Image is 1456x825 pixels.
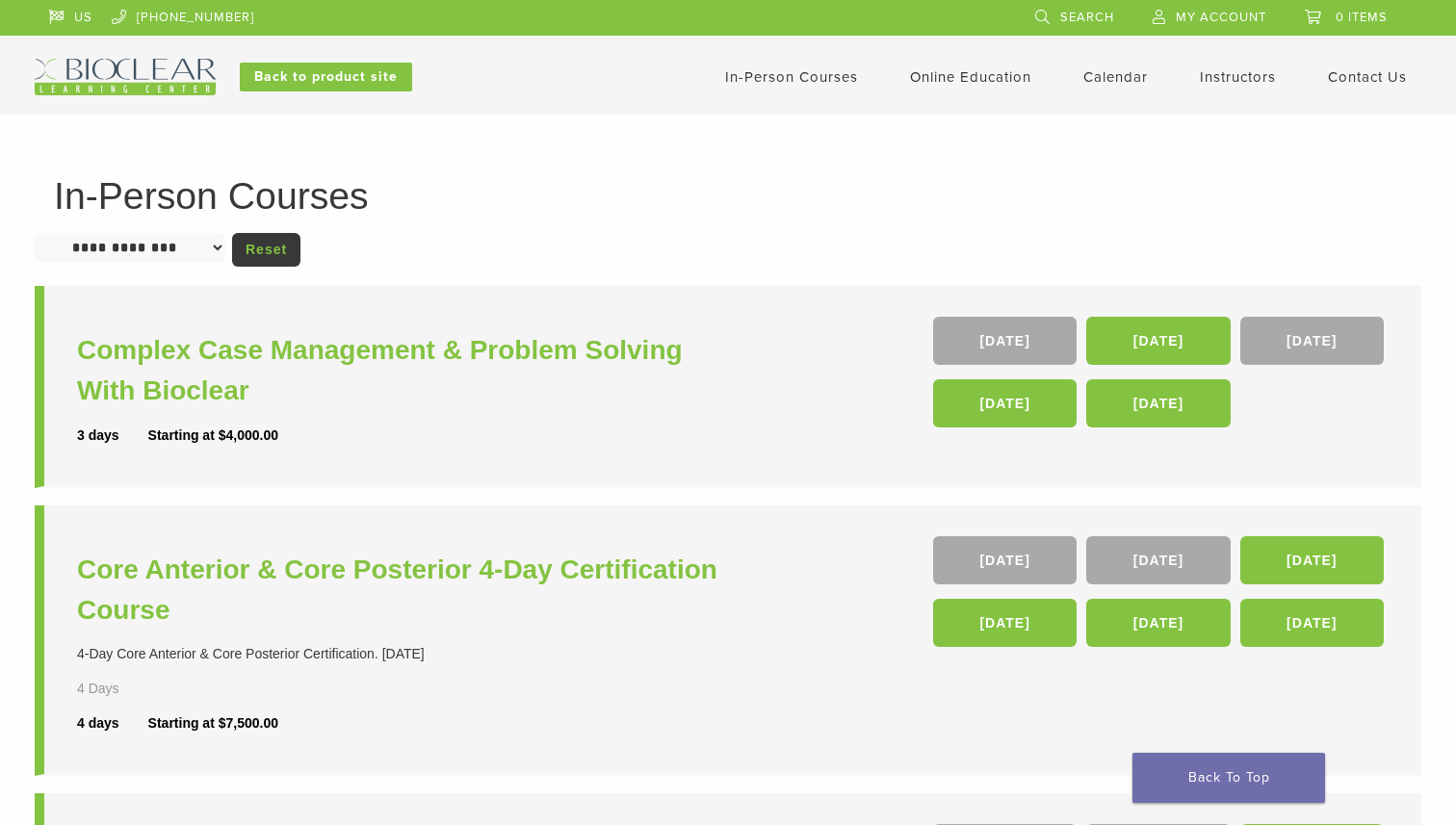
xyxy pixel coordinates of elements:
a: Calendar [1083,68,1148,86]
a: Instructors [1200,68,1276,86]
a: Core Anterior & Core Posterior 4-Day Certification Course [77,550,733,631]
span: 0 items [1336,10,1388,25]
div: , , , , , [933,536,1389,657]
div: 4 days [77,713,148,734]
a: [DATE] [1240,317,1384,365]
span: Search [1060,10,1114,25]
a: [DATE] [1240,599,1384,647]
span: My Account [1176,10,1266,25]
a: In-Person Courses [725,68,858,86]
a: [DATE] [1086,379,1230,427]
a: Reset [232,233,300,267]
a: Contact Us [1328,68,1407,86]
a: Back to product site [240,63,412,91]
div: 4 Days [77,679,175,699]
a: [DATE] [933,317,1077,365]
div: Starting at $7,500.00 [148,713,278,734]
div: 3 days [77,425,148,446]
a: [DATE] [1086,536,1230,584]
a: Complex Case Management & Problem Solving With Bioclear [77,330,733,411]
h1: In-Person Courses [54,177,1402,215]
a: [DATE] [933,599,1077,647]
a: Back To Top [1132,753,1325,803]
a: [DATE] [1086,599,1230,647]
div: 4-Day Core Anterior & Core Posterior Certification. [DATE] [77,644,733,664]
a: [DATE] [1240,536,1384,584]
a: [DATE] [933,379,1077,427]
div: , , , , [933,317,1389,437]
div: Starting at $4,000.00 [148,425,278,446]
img: Bioclear [35,59,216,95]
a: Online Education [910,68,1031,86]
a: [DATE] [1086,317,1230,365]
a: [DATE] [933,536,1077,584]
